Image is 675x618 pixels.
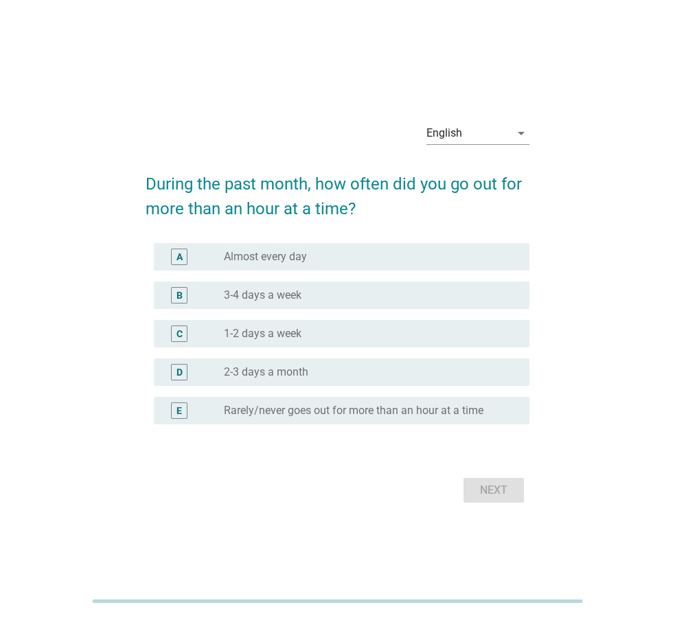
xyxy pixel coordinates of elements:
label: Rarely/never goes out for more than an hour at a time [224,404,483,417]
i: arrow_drop_down [513,125,529,141]
label: Almost every day [224,250,307,264]
h2: During the past month, how often did you go out for more than an hour at a time? [146,158,529,221]
div: A [176,250,183,264]
label: 1-2 days a week [224,327,301,341]
div: D [176,365,183,380]
label: 2-3 days a month [224,365,308,379]
div: English [426,127,462,139]
div: E [176,404,182,418]
label: 3-4 days a week [224,288,301,302]
div: C [176,327,183,341]
div: B [176,288,183,303]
